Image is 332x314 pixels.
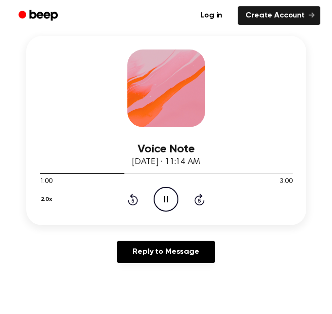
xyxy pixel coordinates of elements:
span: [DATE] · 11:14 AM [132,158,200,166]
a: Create Account [238,6,320,25]
span: 1:00 [40,177,52,187]
h3: Voice Note [40,143,293,156]
button: 2.0x [40,191,56,208]
span: 3:00 [280,177,292,187]
a: Reply to Message [117,241,214,263]
a: Beep [12,6,67,25]
a: Log in [191,4,232,27]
